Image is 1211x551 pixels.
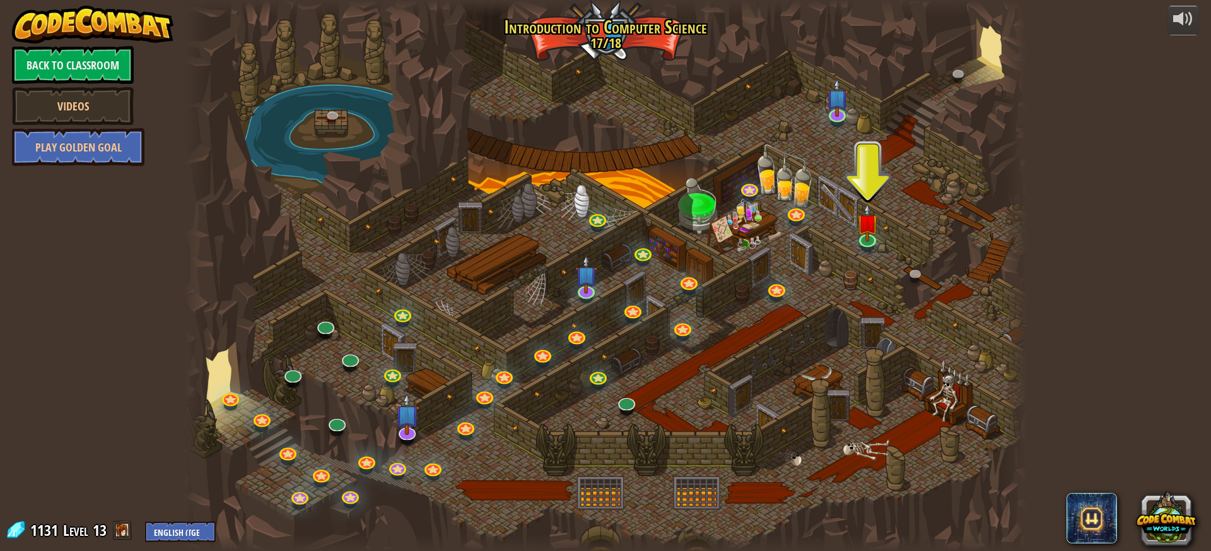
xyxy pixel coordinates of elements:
[395,393,419,435] img: level-banner-unstarted-subscriber.png
[575,255,597,293] img: level-banner-unstarted-subscriber.png
[93,520,107,540] span: 13
[30,520,62,540] span: 1131
[857,204,879,242] img: level-banner-unstarted.png
[12,87,134,125] a: Videos
[63,520,88,541] span: Level
[12,128,144,166] a: Play Golden Goal
[1167,6,1199,35] button: Adjust volume
[826,79,848,117] img: level-banner-unstarted-subscriber.png
[12,46,134,84] a: Back to Classroom
[12,6,173,44] img: CodeCombat - Learn how to code by playing a game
